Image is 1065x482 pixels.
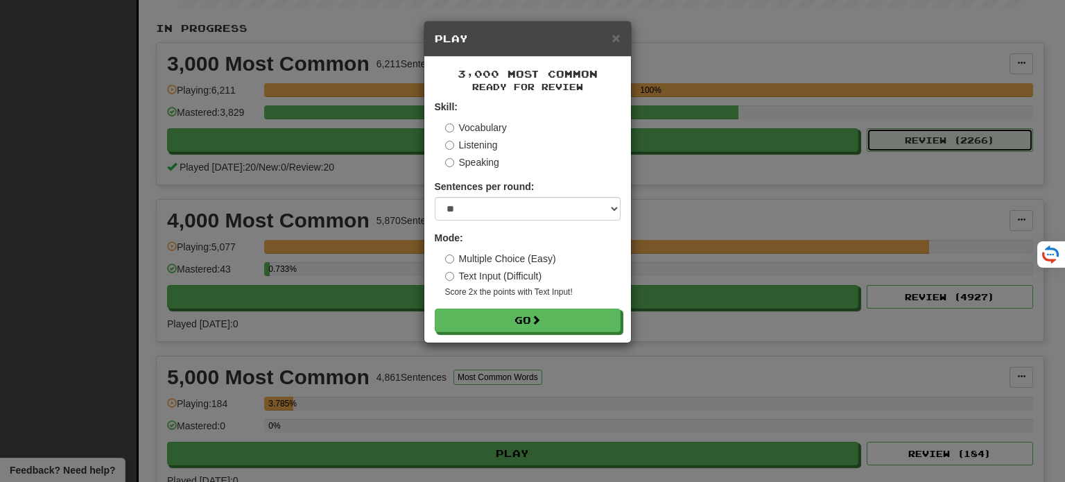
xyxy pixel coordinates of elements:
[435,32,621,46] h5: Play
[445,121,507,135] label: Vocabulary
[612,30,620,46] span: ×
[445,138,498,152] label: Listening
[435,81,621,93] small: Ready for Review
[445,252,556,266] label: Multiple Choice (Easy)
[445,158,454,167] input: Speaking
[435,180,535,193] label: Sentences per round:
[445,272,454,281] input: Text Input (Difficult)
[445,269,542,283] label: Text Input (Difficult)
[612,31,620,45] button: Close
[458,68,598,80] span: 3,000 Most Common
[445,255,454,264] input: Multiple Choice (Easy)
[435,101,458,112] strong: Skill:
[435,309,621,332] button: Go
[445,155,499,169] label: Speaking
[435,232,463,243] strong: Mode:
[445,123,454,132] input: Vocabulary
[445,141,454,150] input: Listening
[445,286,621,298] small: Score 2x the points with Text Input !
